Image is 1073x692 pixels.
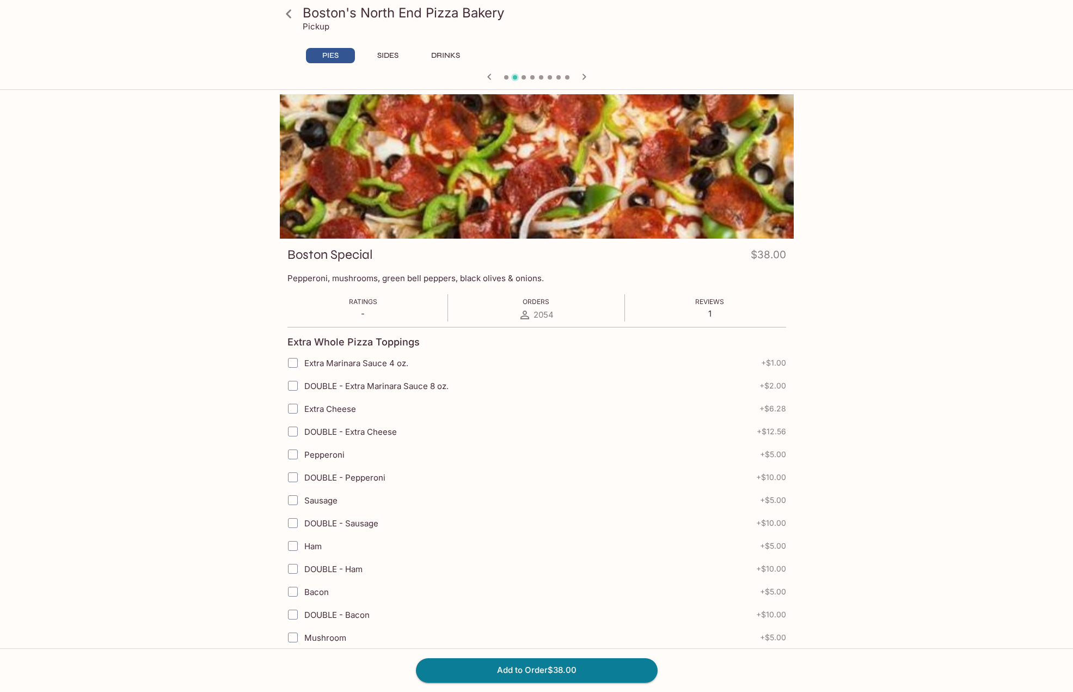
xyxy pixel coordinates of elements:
[303,4,789,21] h3: Boston's North End Pizza Bakery
[760,450,786,459] span: + $5.00
[756,519,786,527] span: + $10.00
[304,564,363,574] span: DOUBLE - Ham
[304,427,397,437] span: DOUBLE - Extra Cheese
[760,542,786,550] span: + $5.00
[304,381,449,391] span: DOUBLE - Extra Marinara Sauce 8 oz.
[304,610,370,620] span: DOUBLE - Bacon
[304,495,338,506] span: Sausage
[304,633,346,643] span: Mushroom
[304,541,322,551] span: Ham
[534,309,554,320] span: 2054
[760,633,786,642] span: + $5.00
[756,473,786,482] span: + $10.00
[304,450,345,460] span: Pepperoni
[303,21,329,32] p: Pickup
[287,273,786,283] p: Pepperoni, mushrooms, green bell peppers, black olives & onions.
[695,298,724,306] span: Reviews
[760,496,786,505] span: + $5.00
[760,587,786,596] span: + $5.00
[364,48,413,63] button: SIDES
[306,48,355,63] button: PIES
[349,298,377,306] span: Ratings
[756,564,786,573] span: + $10.00
[759,381,786,390] span: + $2.00
[756,610,786,619] span: + $10.00
[287,336,420,348] h4: Extra Whole Pizza Toppings
[761,359,786,367] span: + $1.00
[304,404,356,414] span: Extra Cheese
[695,308,724,319] p: 1
[304,472,385,483] span: DOUBLE - Pepperoni
[304,358,408,368] span: Extra Marinara Sauce 4 oz.
[523,298,549,306] span: Orders
[304,587,329,597] span: Bacon
[757,427,786,436] span: + $12.56
[421,48,470,63] button: DRINKS
[759,404,786,413] span: + $6.28
[287,246,373,263] h3: Boston Special
[304,518,378,529] span: DOUBLE - Sausage
[280,94,794,239] div: Boston Special
[416,658,658,682] button: Add to Order$38.00
[349,308,377,319] p: -
[751,246,786,268] h4: $38.00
